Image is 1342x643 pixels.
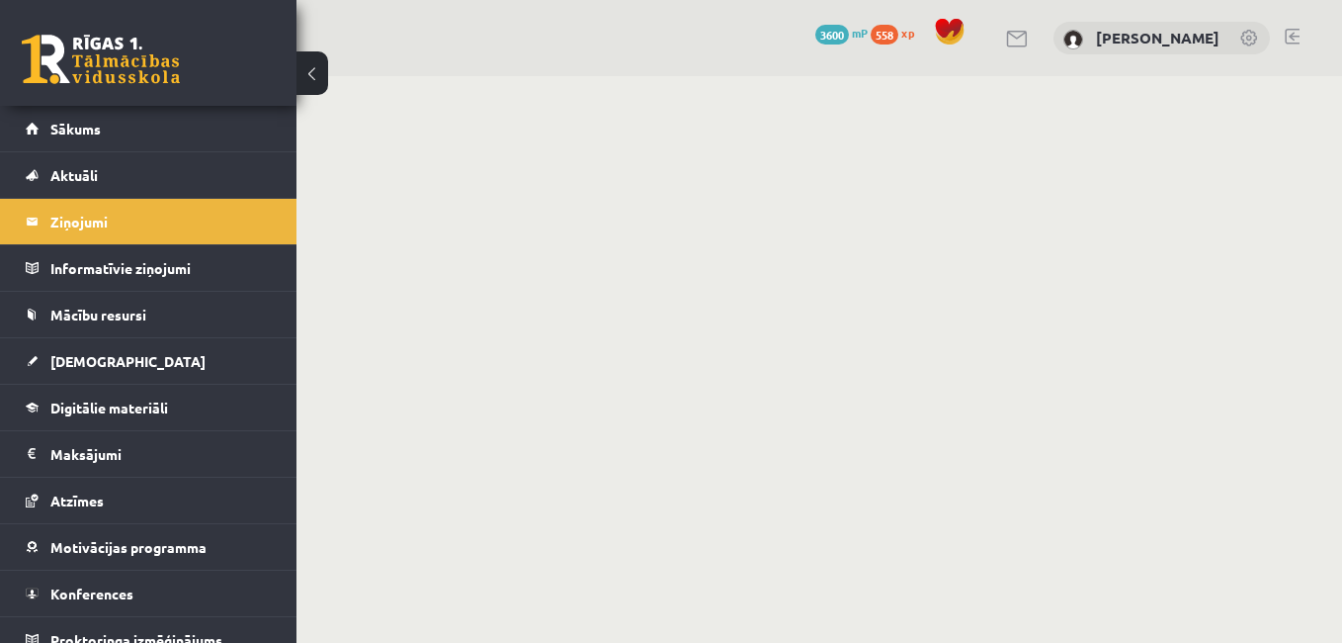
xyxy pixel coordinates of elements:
[815,25,868,41] a: 3600 mP
[50,245,272,291] legend: Informatīvie ziņojumi
[50,538,207,556] span: Motivācijas programma
[50,166,98,184] span: Aktuāli
[26,199,272,244] a: Ziņojumi
[26,106,272,151] a: Sākums
[26,292,272,337] a: Mācību resursi
[815,25,849,45] span: 3600
[871,25,924,41] a: 558 xp
[50,120,101,138] span: Sākums
[26,478,272,523] a: Atzīmes
[22,35,180,84] a: Rīgas 1. Tālmācības vidusskola
[50,199,272,244] legend: Ziņojumi
[26,385,272,430] a: Digitālie materiāli
[50,306,146,323] span: Mācību resursi
[50,492,104,509] span: Atzīmes
[26,152,272,198] a: Aktuāli
[26,431,272,477] a: Maksājumi
[1063,30,1083,49] img: Raivo Kudrjavcevs
[852,25,868,41] span: mP
[50,585,133,602] span: Konferences
[871,25,898,45] span: 558
[26,245,272,291] a: Informatīvie ziņojumi
[26,571,272,616] a: Konferences
[50,352,206,370] span: [DEMOGRAPHIC_DATA]
[1096,28,1219,47] a: [PERSON_NAME]
[26,524,272,570] a: Motivācijas programma
[50,399,168,416] span: Digitālie materiāli
[901,25,914,41] span: xp
[26,338,272,384] a: [DEMOGRAPHIC_DATA]
[50,431,272,477] legend: Maksājumi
